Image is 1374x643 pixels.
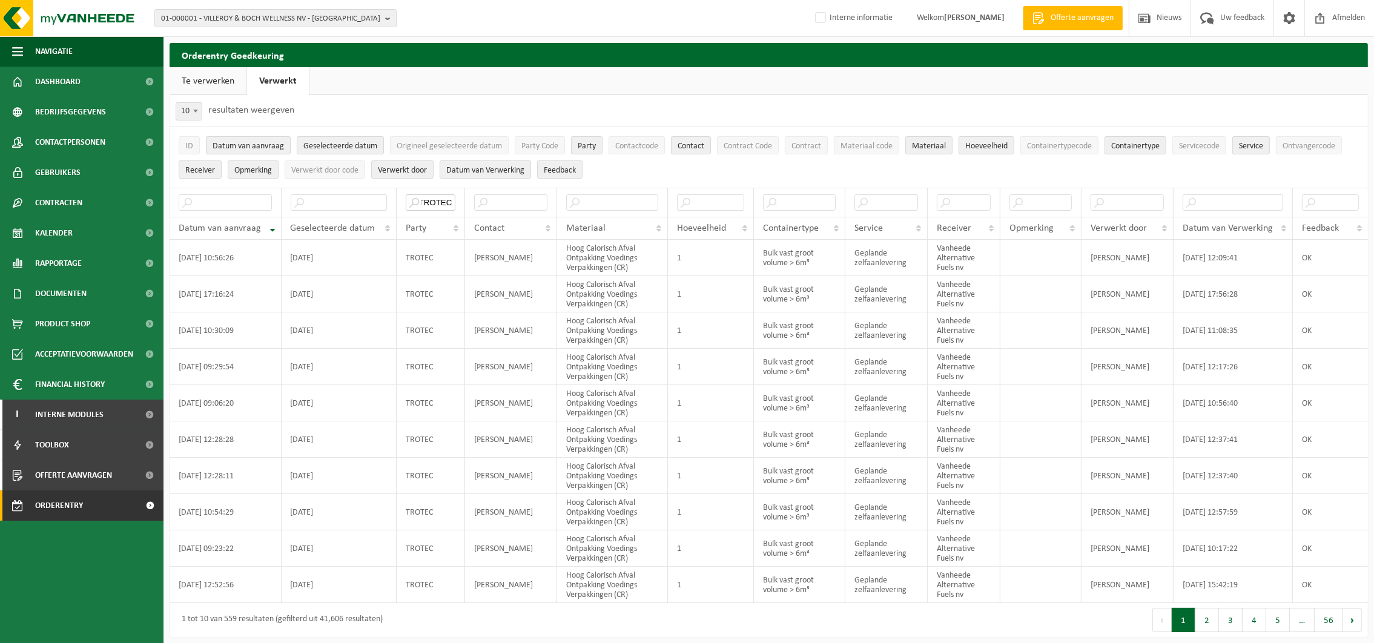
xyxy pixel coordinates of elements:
[668,567,754,603] td: 1
[35,218,73,248] span: Kalender
[928,349,1000,385] td: Vanheede Alternative Fuels nv
[1343,608,1362,632] button: Next
[371,160,434,179] button: Verwerkt doorVerwerkt door: Activate to sort
[754,458,845,494] td: Bulk vast groot volume > 6m³
[1239,142,1263,151] span: Service
[928,421,1000,458] td: Vanheede Alternative Fuels nv
[282,567,397,603] td: [DATE]
[834,136,899,154] button: Materiaal codeMateriaal code: Activate to sort
[845,312,928,349] td: Geplande zelfaanlevering
[170,494,282,530] td: [DATE] 10:54:29
[677,223,726,233] span: Hoeveelheid
[234,166,272,175] span: Opmerking
[208,105,294,115] label: resultaten weergeven
[282,385,397,421] td: [DATE]
[179,160,222,179] button: ReceiverReceiver: Activate to sort
[1082,567,1174,603] td: [PERSON_NAME]
[35,460,112,490] span: Offerte aanvragen
[179,223,261,233] span: Datum van aanvraag
[1293,385,1368,421] td: OK
[291,223,375,233] span: Geselecteerde datum
[615,142,658,151] span: Contactcode
[845,530,928,567] td: Geplande zelfaanlevering
[1293,567,1368,603] td: OK
[397,276,466,312] td: TROTEC
[928,240,1000,276] td: Vanheede Alternative Fuels nv
[1293,240,1368,276] td: OK
[754,312,845,349] td: Bulk vast groot volume > 6m³
[1174,458,1293,494] td: [DATE] 12:37:40
[1174,385,1293,421] td: [DATE] 10:56:40
[754,421,845,458] td: Bulk vast groot volume > 6m³
[557,458,668,494] td: Hoog Calorisch Afval Ontpakking Voedings Verpakkingen (CR)
[1023,6,1123,30] a: Offerte aanvragen
[671,136,711,154] button: ContactContact: Activate to sort
[285,160,365,179] button: Verwerkt door codeVerwerkt door code: Activate to sort
[557,385,668,421] td: Hoog Calorisch Afval Ontpakking Voedings Verpakkingen (CR)
[1243,608,1266,632] button: 4
[282,312,397,349] td: [DATE]
[1082,458,1174,494] td: [PERSON_NAME]
[465,312,557,349] td: [PERSON_NAME]
[161,10,380,28] span: 01-000001 - VILLEROY & BOCH WELLNESS NV - [GEOGRAPHIC_DATA]
[791,142,821,151] span: Contract
[937,223,971,233] span: Receiver
[170,385,282,421] td: [DATE] 09:06:20
[1283,142,1335,151] span: Ontvangercode
[35,430,69,460] span: Toolbox
[668,312,754,349] td: 1
[928,530,1000,567] td: Vanheede Alternative Fuels nv
[571,136,603,154] button: PartyParty: Activate to sort
[557,240,668,276] td: Hoog Calorisch Afval Ontpakking Voedings Verpakkingen (CR)
[841,142,893,151] span: Materiaal code
[557,494,668,530] td: Hoog Calorisch Afval Ontpakking Voedings Verpakkingen (CR)
[754,530,845,567] td: Bulk vast groot volume > 6m³
[35,188,82,218] span: Contracten
[754,567,845,603] td: Bulk vast groot volume > 6m³
[397,494,466,530] td: TROTEC
[1082,240,1174,276] td: [PERSON_NAME]
[1179,142,1220,151] span: Servicecode
[474,223,504,233] span: Contact
[1293,458,1368,494] td: OK
[390,136,509,154] button: Origineel geselecteerde datumOrigineel geselecteerde datum: Activate to sort
[521,142,558,151] span: Party Code
[668,349,754,385] td: 1
[397,240,466,276] td: TROTEC
[228,160,279,179] button: OpmerkingOpmerking: Activate to sort
[668,530,754,567] td: 1
[668,240,754,276] td: 1
[1293,312,1368,349] td: OK
[1183,223,1273,233] span: Datum van Verwerking
[282,240,397,276] td: [DATE]
[247,67,309,95] a: Verwerkt
[928,494,1000,530] td: Vanheede Alternative Fuels nv
[813,9,893,27] label: Interne informatie
[179,136,200,154] button: IDID: Activate to sort
[170,67,246,95] a: Te verwerken
[754,240,845,276] td: Bulk vast groot volume > 6m³
[1266,608,1290,632] button: 5
[170,567,282,603] td: [DATE] 12:52:56
[754,385,845,421] td: Bulk vast groot volume > 6m³
[397,421,466,458] td: TROTEC
[928,458,1000,494] td: Vanheede Alternative Fuels nv
[557,421,668,458] td: Hoog Calorisch Afval Ontpakking Voedings Verpakkingen (CR)
[465,385,557,421] td: [PERSON_NAME]
[282,421,397,458] td: [DATE]
[291,166,358,175] span: Verwerkt door code
[1082,385,1174,421] td: [PERSON_NAME]
[668,385,754,421] td: 1
[35,67,81,97] span: Dashboard
[170,312,282,349] td: [DATE] 10:30:09
[1232,136,1270,154] button: ServiceService: Activate to sort
[170,530,282,567] td: [DATE] 09:23:22
[557,567,668,603] td: Hoog Calorisch Afval Ontpakking Voedings Verpakkingen (CR)
[465,567,557,603] td: [PERSON_NAME]
[1082,421,1174,458] td: [PERSON_NAME]
[1172,136,1226,154] button: ServicecodeServicecode: Activate to sort
[959,136,1014,154] button: HoeveelheidHoeveelheid: Activate to sort
[35,36,73,67] span: Navigatie
[170,421,282,458] td: [DATE] 12:28:28
[1027,142,1092,151] span: Containertypecode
